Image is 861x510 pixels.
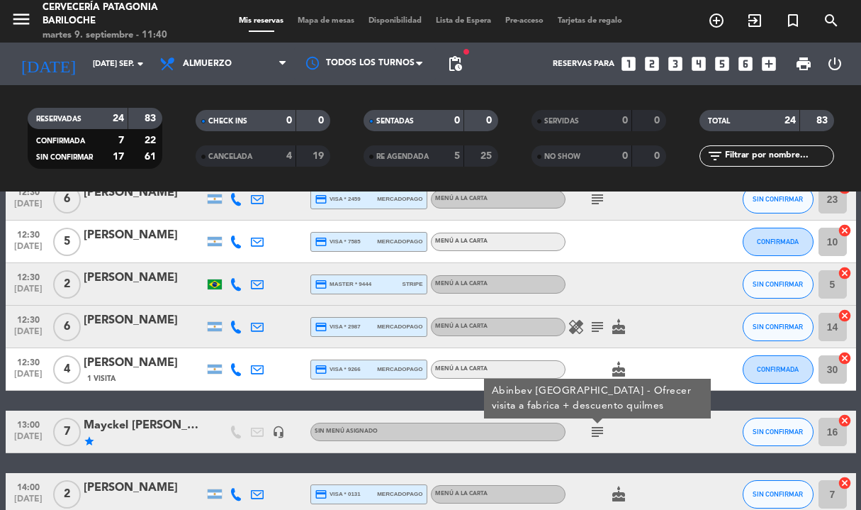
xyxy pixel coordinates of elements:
[724,148,833,164] input: Filtrar por nombre...
[84,436,95,447] i: star
[36,138,85,145] span: CONFIRMADA
[816,116,831,126] strong: 83
[145,152,159,162] strong: 61
[11,183,46,199] span: 12:30
[654,151,663,161] strong: 0
[838,476,852,490] i: cancel
[819,43,850,85] div: LOG OUT
[610,486,627,503] i: cake
[36,154,93,161] span: SIN CONFIRMAR
[743,228,814,256] button: CONFIRMADA
[84,226,204,245] div: [PERSON_NAME]
[435,366,488,372] span: MENÚ A LA CARTA
[446,55,463,72] span: pending_actions
[315,193,361,206] span: visa * 2459
[53,418,81,446] span: 7
[84,184,204,202] div: [PERSON_NAME]
[743,480,814,509] button: SIN CONFIRMAR
[622,116,628,126] strong: 0
[84,311,204,330] div: [PERSON_NAME]
[11,226,46,242] span: 12:30
[784,12,801,29] i: turned_in_not
[53,313,81,341] span: 6
[589,318,606,336] i: subject
[11,370,46,386] span: [DATE]
[376,153,429,160] span: RE AGENDADA
[208,118,247,125] span: CHECK INS
[377,365,422,374] span: mercadopago
[743,185,814,214] button: SIN CONFIRMAR
[690,55,708,73] i: looks_4
[272,426,285,438] i: headset_mic
[84,269,204,287] div: [PERSON_NAME]
[491,384,703,414] div: Abinbev [GEOGRAPHIC_DATA] - Ofrecer visita a fabrica + descuento quilmes
[838,266,852,280] i: cancel
[11,353,46,370] span: 12:30
[480,151,495,161] strong: 25
[53,228,81,256] span: 5
[315,363,327,376] i: credit_card
[53,355,81,384] span: 4
[589,191,606,208] i: subject
[313,151,327,161] strong: 19
[435,238,488,244] span: MENÚ A LA CARTA
[736,55,755,73] i: looks_6
[315,278,372,291] span: master * 9444
[43,1,205,28] div: Cervecería Patagonia Bariloche
[838,414,852,428] i: cancel
[757,365,799,373] span: CONFIRMADA
[315,235,327,248] i: credit_card
[291,17,361,25] span: Mapa de mesas
[568,318,585,336] i: healing
[377,322,422,331] span: mercadopago
[746,12,763,29] i: exit_to_app
[707,148,724,165] i: filter_list
[11,9,32,30] i: menu
[84,416,204,435] div: Mayckel [PERSON_NAME] [PERSON_NAME]
[486,116,495,126] strong: 0
[753,195,803,203] span: SIN CONFIRMAR
[760,55,778,73] i: add_box
[753,428,803,436] span: SIN CONFIRMAR
[654,116,663,126] strong: 0
[118,135,124,145] strong: 7
[84,479,204,497] div: [PERSON_NAME]
[11,284,46,301] span: [DATE]
[145,135,159,145] strong: 22
[286,151,292,161] strong: 4
[286,116,292,126] strong: 0
[753,323,803,331] span: SIN CONFIRMAR
[145,113,159,123] strong: 83
[11,9,32,35] button: menu
[757,238,799,245] span: CONFIRMADA
[544,153,580,160] span: NO SHOW
[429,17,498,25] span: Lista de Espera
[643,55,661,73] i: looks_two
[838,309,852,323] i: cancel
[743,418,814,446] button: SIN CONFIRMAR
[838,223,852,238] i: cancel
[315,488,327,501] i: credit_card
[377,237,422,246] span: mercadopago
[53,185,81,214] span: 6
[708,12,725,29] i: add_circle_outline
[11,242,46,258] span: [DATE]
[318,116,327,126] strong: 0
[743,355,814,384] button: CONFIRMADA
[232,17,291,25] span: Mis reservas
[315,428,378,434] span: Sin menú asignado
[132,55,149,72] i: arrow_drop_down
[498,17,551,25] span: Pre-acceso
[544,118,579,125] span: SERVIDAS
[610,318,627,336] i: cake
[454,151,460,161] strong: 5
[11,478,46,494] span: 14:00
[11,268,46,284] span: 12:30
[435,281,488,287] span: MENÚ A LA CARTA
[377,194,422,204] span: mercadopago
[11,416,46,432] span: 13:00
[315,321,327,333] i: credit_card
[87,373,116,384] span: 1 Visita
[315,321,361,333] span: visa * 2987
[435,491,488,497] span: MENÚ A LA CARTA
